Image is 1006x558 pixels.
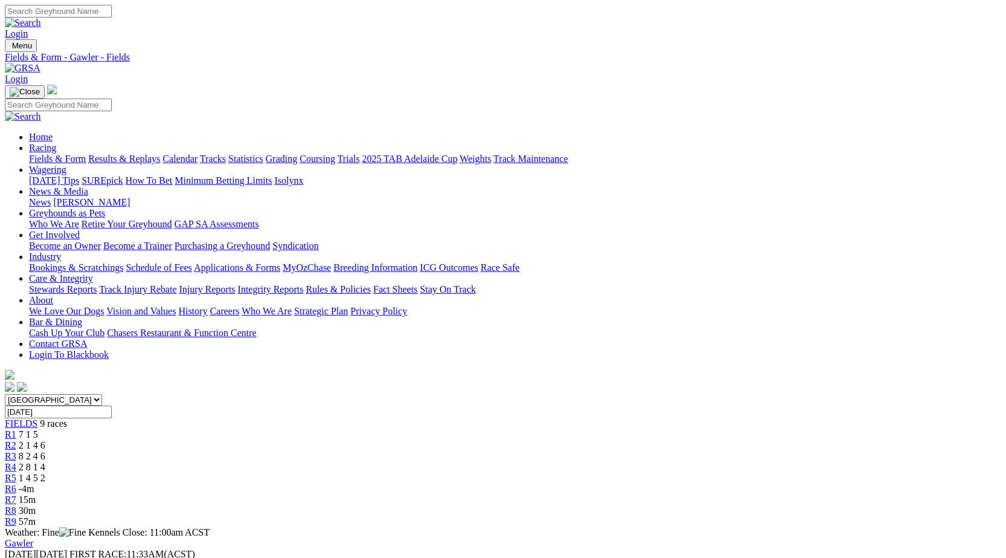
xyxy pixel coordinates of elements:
[29,208,105,218] a: Greyhounds as Pets
[294,306,348,316] a: Strategic Plan
[420,262,478,273] a: ICG Outcomes
[5,406,112,418] input: Select date
[29,284,1001,295] div: Care & Integrity
[88,154,160,164] a: Results & Replays
[274,175,303,186] a: Isolynx
[29,262,1001,273] div: Industry
[306,284,371,294] a: Rules & Policies
[5,451,16,461] a: R3
[5,418,37,429] a: FIELDS
[175,175,272,186] a: Minimum Betting Limits
[29,132,53,142] a: Home
[5,516,16,527] a: R9
[29,230,80,240] a: Get Involved
[29,317,82,327] a: Bar & Dining
[5,5,112,18] input: Search
[19,451,45,461] span: 8 2 4 6
[12,41,32,50] span: Menu
[88,527,210,537] span: Kennels Close: 11:00am ACST
[82,219,172,229] a: Retire Your Greyhound
[5,429,16,440] a: R1
[480,262,519,273] a: Race Safe
[5,382,15,392] img: facebook.svg
[194,262,280,273] a: Applications & Forms
[29,164,66,175] a: Wagering
[178,306,207,316] a: History
[237,284,303,294] a: Integrity Reports
[29,284,97,294] a: Stewards Reports
[337,154,360,164] a: Trials
[29,154,86,164] a: Fields & Form
[350,306,407,316] a: Privacy Policy
[5,484,16,494] a: R6
[5,495,16,505] a: R7
[175,241,270,251] a: Purchasing a Greyhound
[5,28,28,39] a: Login
[228,154,263,164] a: Statistics
[5,99,112,111] input: Search
[29,328,1001,339] div: Bar & Dining
[29,328,105,338] a: Cash Up Your Club
[5,527,88,537] span: Weather: Fine
[300,154,335,164] a: Coursing
[29,143,56,153] a: Racing
[19,484,34,494] span: -4m
[29,175,79,186] a: [DATE] Tips
[47,85,57,94] img: logo-grsa-white.png
[5,63,40,74] img: GRSA
[5,18,41,28] img: Search
[29,295,53,305] a: About
[5,505,16,516] a: R8
[10,87,40,97] img: Close
[460,154,491,164] a: Weights
[5,473,16,483] a: R5
[29,175,1001,186] div: Wagering
[5,370,15,380] img: logo-grsa-white.png
[29,251,61,262] a: Industry
[19,462,45,472] span: 2 8 1 4
[40,418,67,429] span: 9 races
[5,462,16,472] span: R4
[103,241,172,251] a: Become a Trainer
[29,154,1001,164] div: Racing
[19,440,45,450] span: 2 1 4 6
[99,284,176,294] a: Track Injury Rebate
[126,175,173,186] a: How To Bet
[53,197,130,207] a: [PERSON_NAME]
[283,262,331,273] a: MyOzChase
[200,154,226,164] a: Tracks
[175,219,259,229] a: GAP SA Assessments
[29,349,109,360] a: Login To Blackbook
[373,284,418,294] a: Fact Sheets
[126,262,192,273] a: Schedule of Fees
[362,154,457,164] a: 2025 TAB Adelaide Cup
[179,284,235,294] a: Injury Reports
[29,219,1001,230] div: Greyhounds as Pets
[494,154,568,164] a: Track Maintenance
[29,262,123,273] a: Bookings & Scratchings
[82,175,123,186] a: SUREpick
[19,505,36,516] span: 30m
[5,85,45,99] button: Toggle navigation
[5,74,28,84] a: Login
[29,219,79,229] a: Who We Are
[19,429,38,440] span: 7 1 5
[5,52,1001,63] a: Fields & Form - Gawler - Fields
[210,306,239,316] a: Careers
[420,284,476,294] a: Stay On Track
[19,495,36,505] span: 15m
[29,197,1001,208] div: News & Media
[17,382,27,392] img: twitter.svg
[272,241,318,251] a: Syndication
[29,273,93,284] a: Care & Integrity
[5,538,33,548] a: Gawler
[107,328,256,338] a: Chasers Restaurant & Function Centre
[29,339,87,349] a: Contact GRSA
